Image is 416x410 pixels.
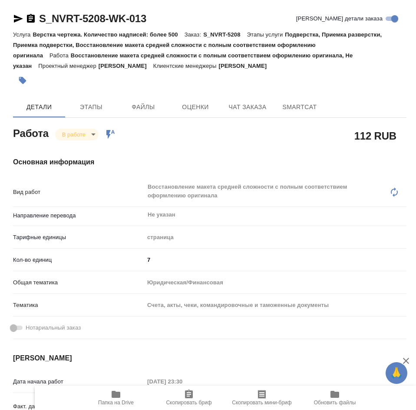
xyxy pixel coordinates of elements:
[13,31,33,38] p: Услуга
[13,157,406,167] h4: Основная информация
[279,102,320,113] span: SmartCat
[247,31,285,38] p: Этапы услуги
[218,63,273,69] p: [PERSON_NAME]
[13,377,144,386] p: Дата начала работ
[203,31,247,38] p: S_NVRT-5208
[166,400,211,406] span: Скопировать бриф
[50,52,71,59] p: Работа
[386,362,407,384] button: 🙏
[232,400,291,406] span: Скопировать мини-бриф
[55,129,99,140] div: В работе
[13,278,144,287] p: Общая тематика
[13,125,49,140] h2: Работа
[144,375,220,388] input: Пустое поле
[153,63,219,69] p: Клиентские менеджеры
[99,63,153,69] p: [PERSON_NAME]
[33,31,184,38] p: Верстка чертежа. Количество надписей: более 500
[39,13,146,24] a: S_NVRT-5208-WK-013
[225,386,298,410] button: Скопировать мини-бриф
[70,102,112,113] span: Этапы
[13,31,382,59] p: Подверстка, Приемка разверстки, Приемка подверстки, Восстановление макета средней сложности с пол...
[144,230,406,245] div: страница
[144,253,406,266] input: ✎ Введи что-нибудь
[13,211,144,220] p: Направление перевода
[18,102,60,113] span: Детали
[13,233,144,242] p: Тарифные единицы
[13,353,406,363] h4: [PERSON_NAME]
[26,13,36,24] button: Скопировать ссылку
[13,52,353,69] p: Восстановление макета средней сложности с полным соответствием оформлению оригинала, Не указан
[122,102,164,113] span: Файлы
[13,301,144,310] p: Тематика
[144,275,406,290] div: Юридическая/Финансовая
[144,298,406,313] div: Счета, акты, чеки, командировочные и таможенные документы
[298,386,371,410] button: Обновить файлы
[79,386,152,410] button: Папка на Drive
[13,188,144,197] p: Вид работ
[227,102,268,113] span: Чат заказа
[185,31,203,38] p: Заказ:
[13,13,23,24] button: Скопировать ссылку для ЯМессенджера
[13,256,144,264] p: Кол-во единиц
[38,63,98,69] p: Проектный менеджер
[26,323,81,332] span: Нотариальный заказ
[389,364,404,382] span: 🙏
[59,131,88,138] button: В работе
[13,71,32,90] button: Добавить тэг
[175,102,216,113] span: Оценки
[314,400,356,406] span: Обновить файлы
[354,128,396,143] h2: 112 RUB
[98,400,134,406] span: Папка на Drive
[296,14,383,23] span: [PERSON_NAME] детали заказа
[152,386,225,410] button: Скопировать бриф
